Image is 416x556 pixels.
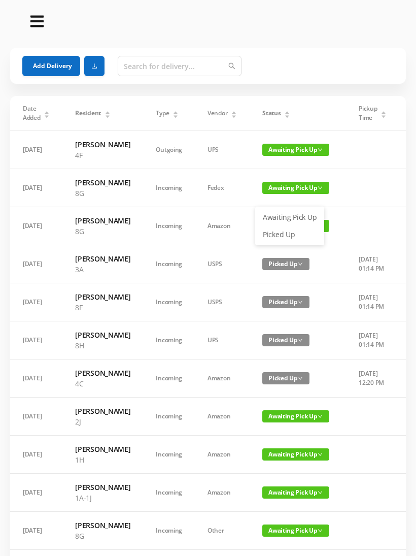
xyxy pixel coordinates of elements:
td: Outgoing [143,131,195,169]
span: Picked Up [262,372,309,384]
h6: [PERSON_NAME] [75,215,130,226]
p: 1A-1J [75,493,130,503]
i: icon: caret-down [231,114,237,117]
i: icon: caret-down [44,114,50,117]
td: [DATE] [10,359,62,398]
td: Amazon [195,359,250,398]
td: UPS [195,131,250,169]
span: Type [156,109,169,118]
p: 8F [75,302,130,313]
input: Search for delivery... [118,56,241,76]
div: Sort [231,110,237,116]
td: [DATE] [10,283,62,321]
td: Incoming [143,512,195,550]
i: icon: down [318,147,323,152]
i: icon: caret-up [173,110,179,113]
td: Other [195,512,250,550]
td: [DATE] [10,512,62,550]
td: Amazon [195,474,250,512]
span: Awaiting Pick Up [262,410,329,422]
td: Incoming [143,359,195,398]
td: [DATE] 01:14 PM [346,321,399,359]
td: Amazon [195,398,250,436]
td: [DATE] 12:20 PM [346,359,399,398]
td: USPS [195,283,250,321]
p: 1H [75,454,130,465]
i: icon: down [318,414,323,419]
h6: [PERSON_NAME] [75,177,130,188]
div: Sort [380,110,387,116]
i: icon: caret-down [173,114,179,117]
td: [DATE] [10,131,62,169]
span: Picked Up [262,258,309,270]
a: Picked Up [257,226,323,243]
a: Awaiting Pick Up [257,209,323,225]
td: Incoming [143,321,195,359]
h6: [PERSON_NAME] [75,291,130,302]
td: Incoming [143,207,195,245]
td: Fedex [195,169,250,207]
i: icon: caret-down [285,114,290,117]
td: Incoming [143,436,195,474]
i: icon: caret-up [105,110,110,113]
h6: [PERSON_NAME] [75,520,130,531]
span: Awaiting Pick Up [262,144,329,156]
td: [DATE] [10,169,62,207]
p: 8G [75,531,130,541]
td: USPS [195,245,250,283]
td: UPS [195,321,250,359]
td: Amazon [195,436,250,474]
h6: [PERSON_NAME] [75,368,130,378]
td: [DATE] [10,245,62,283]
span: Picked Up [262,296,309,308]
div: Sort [44,110,50,116]
i: icon: search [228,62,235,70]
i: icon: caret-down [105,114,110,117]
i: icon: caret-up [231,110,237,113]
h6: [PERSON_NAME] [75,330,130,340]
span: Resident [75,109,101,118]
span: Vendor [207,109,227,118]
i: icon: down [298,300,303,305]
td: [DATE] [10,436,62,474]
td: Incoming [143,245,195,283]
i: icon: caret-up [44,110,50,113]
button: icon: download [84,56,105,76]
i: icon: down [318,185,323,190]
div: Sort [284,110,290,116]
h6: [PERSON_NAME] [75,444,130,454]
td: [DATE] [10,207,62,245]
span: Awaiting Pick Up [262,182,329,194]
td: Incoming [143,398,195,436]
button: Add Delivery [22,56,80,76]
span: Picked Up [262,334,309,346]
i: icon: down [298,338,303,343]
i: icon: caret-down [381,114,387,117]
p: 4C [75,378,130,389]
h6: [PERSON_NAME] [75,482,130,493]
i: icon: down [298,261,303,267]
i: icon: down [298,376,303,381]
h6: [PERSON_NAME] [75,139,130,150]
td: [DATE] [10,398,62,436]
p: 2J [75,416,130,427]
i: icon: caret-up [381,110,387,113]
p: 3A [75,264,130,275]
p: 8G [75,226,130,237]
i: icon: down [318,452,323,457]
td: Incoming [143,169,195,207]
td: [DATE] [10,474,62,512]
td: [DATE] 01:14 PM [346,283,399,321]
td: [DATE] 01:14 PM [346,245,399,283]
i: icon: caret-up [285,110,290,113]
h6: [PERSON_NAME] [75,406,130,416]
td: [DATE] [10,321,62,359]
span: Awaiting Pick Up [262,448,329,461]
span: Date Added [23,104,41,122]
h6: [PERSON_NAME] [75,253,130,264]
i: icon: down [318,490,323,495]
span: Pickup Time [359,104,377,122]
i: icon: down [318,528,323,533]
td: Incoming [143,283,195,321]
span: Awaiting Pick Up [262,525,329,537]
